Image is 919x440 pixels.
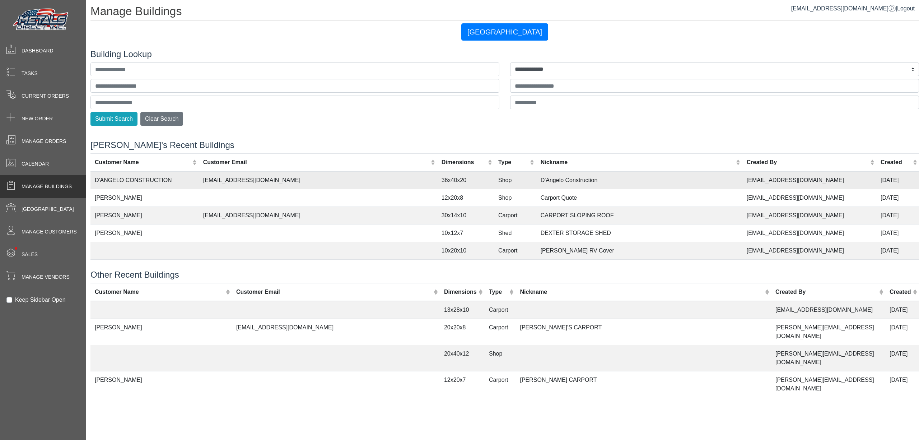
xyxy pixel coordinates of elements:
div: Type [498,158,528,167]
td: [EMAIL_ADDRESS][DOMAIN_NAME] [199,171,437,189]
td: DEXTER STORAGE SHED [536,224,742,242]
td: Carport [485,371,516,397]
span: Current Orders [22,92,69,100]
div: Created [890,288,911,296]
td: Carport [485,301,516,319]
div: Created [881,158,911,167]
td: 20x12x10 [437,259,494,277]
span: Sales [22,251,38,258]
button: Clear Search [140,112,183,126]
span: Manage Customers [22,228,77,236]
td: 20x20x8 [440,319,485,345]
td: [PERSON_NAME] [90,189,199,207]
td: [PERSON_NAME][EMAIL_ADDRESS][DOMAIN_NAME] [771,319,885,345]
a: [GEOGRAPHIC_DATA] [461,29,548,35]
div: Customer Email [236,288,432,296]
td: [DATE] [876,207,919,224]
td: 10x12x7 [437,224,494,242]
td: 10x20x10 [437,242,494,259]
td: [EMAIL_ADDRESS][DOMAIN_NAME] [232,319,440,345]
td: [EMAIL_ADDRESS][DOMAIN_NAME] [742,259,876,277]
td: [PERSON_NAME][EMAIL_ADDRESS][DOMAIN_NAME] [771,371,885,397]
td: D'ANGELO CONSTRUCTION [90,171,199,189]
td: [EMAIL_ADDRESS][DOMAIN_NAME] [742,242,876,259]
td: Shop [485,345,516,371]
span: Calendar [22,160,49,168]
td: 13x28x10 [440,301,485,319]
td: [DATE] [876,259,919,277]
td: [EMAIL_ADDRESS][DOMAIN_NAME] [742,224,876,242]
td: [EMAIL_ADDRESS][DOMAIN_NAME] [199,207,437,224]
td: Carport Quote [536,189,742,207]
td: 20x40x12 [440,345,485,371]
span: Tasks [22,70,38,77]
div: Dimensions [442,158,486,167]
td: CARPORT SLOPING ROOF [536,207,742,224]
td: [DATE] [876,224,919,242]
td: [PERSON_NAME] RV Cover [536,242,742,259]
h4: [PERSON_NAME]'s Recent Buildings [90,140,919,150]
td: RV Cover [494,259,536,277]
span: Dashboard [22,47,53,55]
td: 12x20x8 [437,189,494,207]
td: [DATE] [885,319,919,345]
td: Carport [494,242,536,259]
td: [PERSON_NAME] [90,371,232,397]
div: Nickname [541,158,734,167]
td: [DATE] [876,171,919,189]
td: [EMAIL_ADDRESS][DOMAIN_NAME] [742,171,876,189]
td: [DATE] [876,242,919,259]
span: New Order [22,115,53,122]
td: [EMAIL_ADDRESS][DOMAIN_NAME] [742,207,876,224]
div: Created By [775,288,877,296]
td: [DATE] [885,301,919,319]
td: Carport [485,319,516,345]
div: Created By [747,158,868,167]
td: Carport [494,207,536,224]
h1: Manage Buildings [90,4,919,20]
span: Logout [897,5,915,11]
label: Keep Sidebar Open [15,296,66,304]
td: [PERSON_NAME]'S CARPORT [516,319,771,345]
span: Manage Buildings [22,183,72,190]
td: Shop [494,189,536,207]
span: Manage Orders [22,138,66,145]
h4: Building Lookup [90,49,919,60]
td: 12x20x7 [440,371,485,397]
td: [PERSON_NAME][EMAIL_ADDRESS][DOMAIN_NAME] [771,345,885,371]
td: [PERSON_NAME] CARPORT [516,371,771,397]
div: Customer Name [95,158,191,167]
button: Submit Search [90,112,137,126]
td: [EMAIL_ADDRESS][DOMAIN_NAME] [742,189,876,207]
td: [DATE] [885,345,919,371]
button: [GEOGRAPHIC_DATA] [461,23,548,41]
td: 30x14x10 [437,207,494,224]
div: Customer Name [95,288,224,296]
span: • [7,237,25,260]
span: [GEOGRAPHIC_DATA] [22,205,74,213]
a: [EMAIL_ADDRESS][DOMAIN_NAME] [791,5,896,11]
div: Nickname [520,288,763,296]
td: D'Angelo Construction [536,171,742,189]
td: [EMAIL_ADDRESS][DOMAIN_NAME] [771,301,885,319]
h4: Other Recent Buildings [90,270,919,280]
td: Shop [494,171,536,189]
td: [DATE] [885,371,919,397]
td: [PERSON_NAME] [90,224,199,242]
img: Metals Direct Inc Logo [11,6,72,33]
td: [DATE] [876,189,919,207]
td: [PERSON_NAME] [90,207,199,224]
td: [PERSON_NAME] COVER [536,259,742,277]
div: Type [489,288,508,296]
td: [PERSON_NAME] [90,319,232,345]
td: Shed [494,224,536,242]
div: | [791,4,915,13]
div: Customer Email [203,158,429,167]
td: 36x40x20 [437,171,494,189]
span: Manage Vendors [22,273,70,281]
div: Dimensions [444,288,477,296]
